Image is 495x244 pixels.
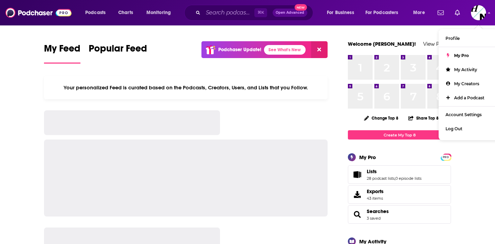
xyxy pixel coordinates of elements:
[276,11,304,14] span: Open Advanced
[350,190,364,199] span: Exports
[85,8,106,18] span: Podcasts
[408,7,433,18] button: open menu
[348,41,416,47] a: Welcome [PERSON_NAME]!
[273,9,307,17] button: Open AdvancedNew
[365,8,398,18] span: For Podcasters
[80,7,114,18] button: open menu
[89,43,147,58] span: Popular Feed
[367,168,377,175] span: Lists
[454,81,479,86] span: My Creators
[218,47,261,53] p: Podchaser Update!
[361,7,408,18] button: open menu
[367,188,384,195] span: Exports
[408,111,439,125] button: Share Top 8
[322,7,363,18] button: open menu
[435,7,447,19] a: Show notifications dropdown
[360,114,403,122] button: Change Top 8
[44,43,80,58] span: My Feed
[442,154,450,159] a: PRO
[423,41,451,47] a: View Profile
[142,7,180,18] button: open menu
[350,210,364,219] a: Searches
[348,185,451,204] a: Exports
[471,5,486,20] span: Logged in as HardNumber5
[413,8,425,18] span: More
[348,205,451,224] span: Searches
[5,6,71,19] img: Podchaser - Follow, Share and Rate Podcasts
[348,165,451,184] span: Lists
[367,168,421,175] a: Lists
[452,7,463,19] a: Show notifications dropdown
[367,176,395,181] a: 28 podcast lists
[348,130,451,140] a: Create My Top 8
[454,95,484,100] span: Add a Podcast
[191,5,320,21] div: Search podcasts, credits, & more...
[442,155,450,160] span: PRO
[454,67,477,72] span: My Activity
[445,112,482,117] span: Account Settings
[395,176,395,181] span: ,
[327,8,354,18] span: For Business
[118,8,133,18] span: Charts
[254,8,267,17] span: ⌘ K
[203,7,254,18] input: Search podcasts, credits, & more...
[359,154,376,160] div: My Pro
[395,176,421,181] a: 0 episode lists
[44,76,328,99] div: Your personalized Feed is curated based on the Podcasts, Creators, Users, and Lists that you Follow.
[445,36,460,41] span: Profile
[367,196,384,201] span: 43 items
[89,43,147,64] a: Popular Feed
[454,53,469,58] span: My Pro
[350,170,364,179] a: Lists
[295,4,307,11] span: New
[471,5,486,20] button: Show profile menu
[264,45,306,55] a: See What's New
[146,8,171,18] span: Monitoring
[445,126,462,131] span: Log Out
[44,43,80,64] a: My Feed
[114,7,137,18] a: Charts
[471,5,486,20] img: User Profile
[367,208,389,214] a: Searches
[367,216,381,221] a: 3 saved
